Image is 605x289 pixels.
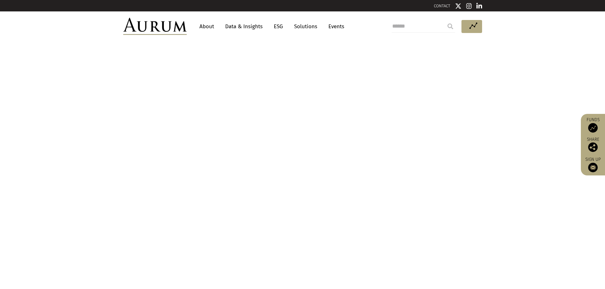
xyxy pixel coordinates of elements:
a: ESG [271,21,286,32]
a: Funds [584,117,602,133]
img: Sign up to our newsletter [588,163,598,172]
a: About [196,21,217,32]
img: Linkedin icon [476,3,482,9]
img: Access Funds [588,123,598,133]
a: Sign up [584,157,602,172]
a: CONTACT [434,3,450,8]
img: Twitter icon [455,3,461,9]
a: Data & Insights [222,21,266,32]
div: Share [584,137,602,152]
a: Events [325,21,344,32]
img: Aurum [123,18,187,35]
img: Share this post [588,142,598,152]
a: Solutions [291,21,320,32]
img: Instagram icon [466,3,472,9]
input: Submit [444,20,457,33]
